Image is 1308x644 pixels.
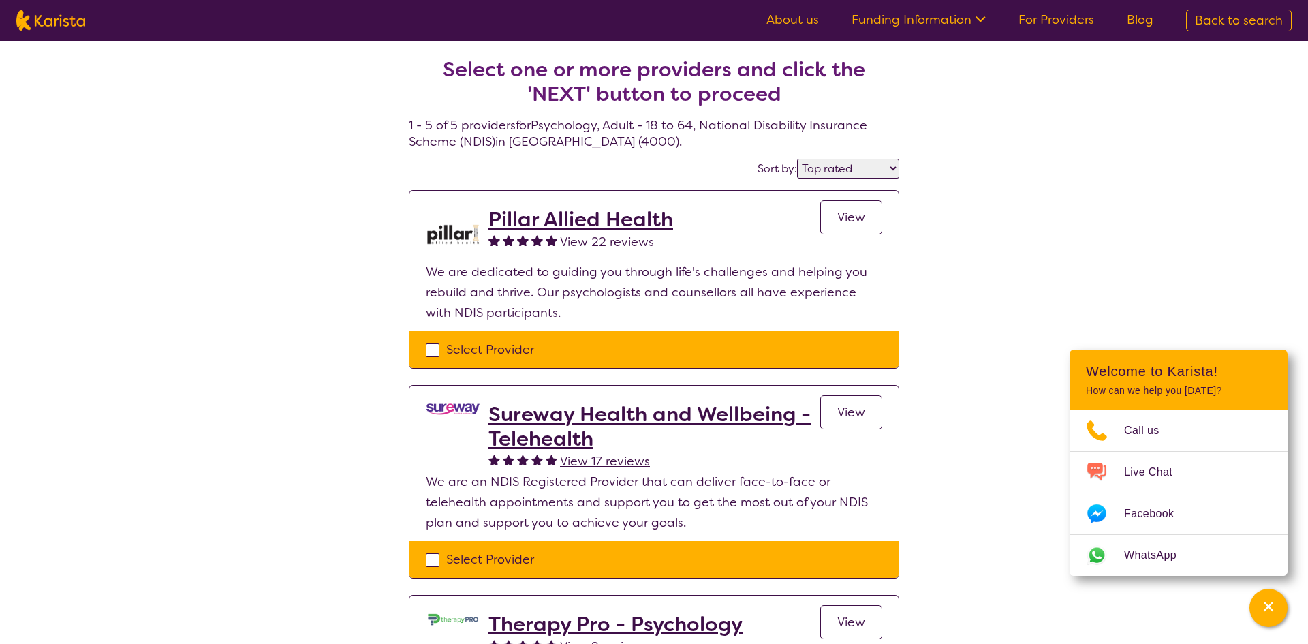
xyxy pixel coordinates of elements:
img: vgwqq8bzw4bddvbx0uac.png [426,402,480,416]
h2: Select one or more providers and click the 'NEXT' button to proceed [425,57,883,106]
span: WhatsApp [1124,545,1193,566]
a: View [820,200,882,234]
a: Pillar Allied Health [488,207,673,232]
h2: Welcome to Karista! [1086,363,1271,380]
a: View 17 reviews [560,451,650,472]
a: Web link opens in a new tab. [1070,535,1288,576]
a: Sureway Health and Wellbeing - Telehealth [488,402,820,451]
span: Live Chat [1124,462,1189,482]
a: Funding Information [852,12,986,28]
img: rfh6iifgakk6qm0ilome.png [426,207,480,262]
span: Facebook [1124,504,1190,524]
a: View [820,395,882,429]
img: fullstar [517,454,529,465]
a: View 22 reviews [560,232,654,252]
a: Blog [1127,12,1153,28]
a: About us [766,12,819,28]
img: fullstar [488,234,500,246]
span: View 17 reviews [560,453,650,470]
p: We are dedicated to guiding you through life's challenges and helping you rebuild and thrive. Our... [426,262,882,323]
div: Channel Menu [1070,350,1288,576]
a: View [820,605,882,639]
ul: Choose channel [1070,410,1288,576]
span: Back to search [1195,12,1283,29]
span: View [837,404,865,420]
label: Sort by: [758,162,797,176]
p: We are an NDIS Registered Provider that can deliver face-to-face or telehealth appointments and s... [426,472,882,533]
a: For Providers [1018,12,1094,28]
span: View 22 reviews [560,234,654,250]
button: Channel Menu [1249,589,1288,627]
span: View [837,614,865,630]
img: fullstar [546,234,557,246]
span: View [837,209,865,226]
img: Karista logo [16,10,85,31]
span: Call us [1124,420,1176,441]
a: Therapy Pro - Psychology [488,612,743,637]
img: fullstar [503,454,514,465]
img: fullstar [531,454,543,465]
img: fullstar [546,454,557,465]
img: fullstar [531,234,543,246]
img: dzo1joyl8vpkomu9m2qk.jpg [426,612,480,627]
img: fullstar [488,454,500,465]
a: Back to search [1186,10,1292,31]
h4: 1 - 5 of 5 providers for Psychology , Adult - 18 to 64 , National Disability Insurance Scheme (ND... [409,25,899,150]
img: fullstar [503,234,514,246]
p: How can we help you [DATE]? [1086,385,1271,397]
img: fullstar [517,234,529,246]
